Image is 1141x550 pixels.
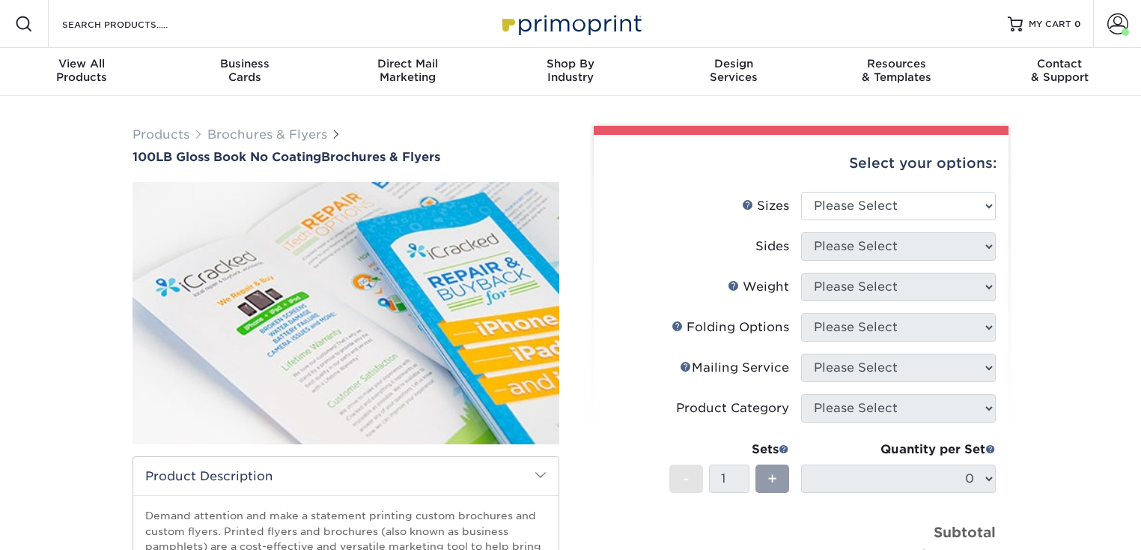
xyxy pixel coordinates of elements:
[680,359,789,377] div: Mailing Service
[133,127,189,142] a: Products
[489,57,652,84] div: Industry
[133,150,559,164] h1: Brochures & Flyers
[163,48,326,96] a: BusinessCards
[767,468,777,490] span: +
[669,441,789,459] div: Sets
[133,150,559,164] a: 100LB Gloss Book No CoatingBrochures & Flyers
[163,57,326,70] span: Business
[683,468,690,490] span: -
[801,441,996,459] div: Quantity per Set
[606,135,997,192] div: Select your options:
[815,48,979,96] a: Resources& Templates
[978,48,1141,96] a: Contact& Support
[815,57,979,84] div: & Templates
[163,57,326,84] div: Cards
[133,150,321,164] span: 100LB Gloss Book No Coating
[1029,18,1071,31] span: MY CART
[489,57,652,70] span: Shop By
[978,57,1141,70] span: Contact
[676,399,789,417] div: Product Category
[728,278,789,296] div: Weight
[1074,19,1081,29] span: 0
[815,57,979,70] span: Resources
[652,57,815,70] span: Design
[742,197,789,215] div: Sizes
[207,127,327,142] a: Brochures & Flyers
[326,57,489,70] span: Direct Mail
[755,238,789,256] div: Sides
[934,524,996,540] strong: Subtotal
[652,48,815,96] a: DesignServices
[496,7,645,40] img: Primoprint
[978,57,1141,84] div: & Support
[326,57,489,84] div: Marketing
[652,57,815,84] div: Services
[326,48,489,96] a: Direct MailMarketing
[61,15,207,33] input: SEARCH PRODUCTS.....
[133,166,559,461] img: 100LB Gloss Book<br/>No Coating 01
[133,457,559,495] h2: Product Description
[489,48,652,96] a: Shop ByIndustry
[672,318,789,336] div: Folding Options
